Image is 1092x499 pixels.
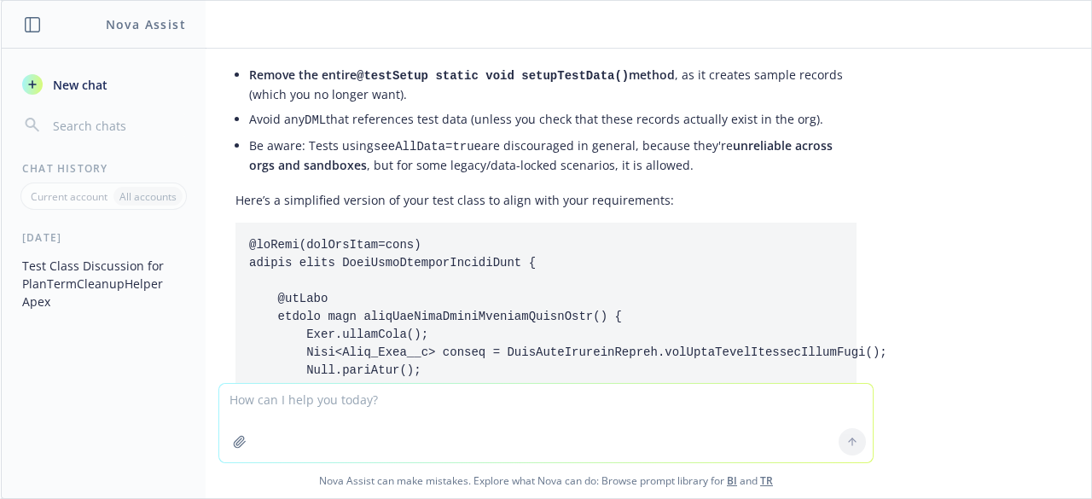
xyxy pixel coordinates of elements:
p: Here’s a simplified version of your test class to align with your requirements: [235,191,857,209]
li: , as it creates sample records (which you no longer want). [249,62,857,107]
li: Be aware: Tests using are discouraged in general, because they're , but for some legacy/data-lock... [249,133,857,177]
p: Current account [31,189,107,204]
h1: Nova Assist [106,15,186,33]
code: DML [305,113,326,127]
span: Nova Assist can make mistakes. Explore what Nova can do: Browse prompt library for and [8,463,1084,498]
span: Remove the entire method [249,67,675,83]
a: BI [727,473,737,488]
p: All accounts [119,189,177,204]
button: Test Class Discussion for PlanTermCleanupHelper Apex [15,252,192,316]
div: [DATE] [2,230,206,245]
div: Chat History [2,161,206,176]
button: New chat [15,69,192,100]
li: Avoid any that references test data (unless you check that these records actually exist in the org). [249,107,857,133]
code: seeAllData=true [374,140,481,154]
code: @testSetup static void setupTestData() [357,69,629,83]
input: Search chats [49,113,185,137]
span: New chat [49,76,107,94]
a: TR [760,473,773,488]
